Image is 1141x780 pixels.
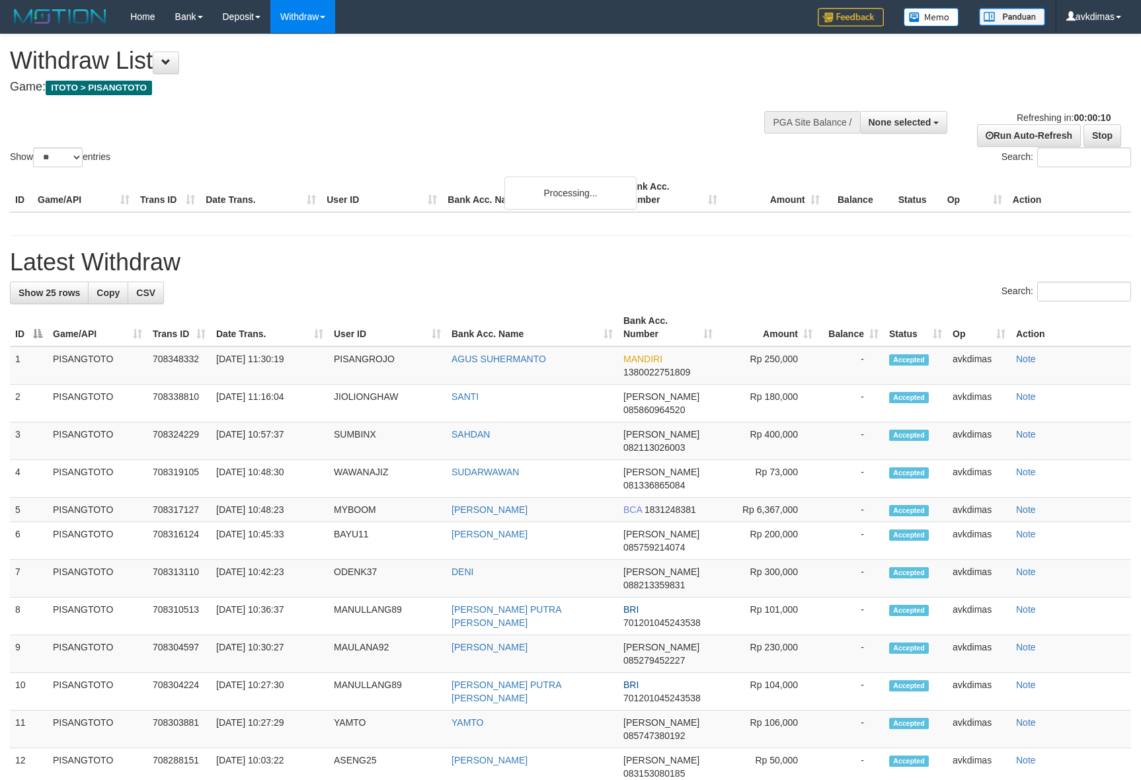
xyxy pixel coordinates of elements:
[947,711,1011,748] td: avkdimas
[147,309,211,346] th: Trans ID: activate to sort column ascending
[623,354,662,364] span: MANDIRI
[893,175,942,212] th: Status
[452,504,528,515] a: [PERSON_NAME]
[442,175,619,212] th: Bank Acc. Name
[1011,309,1131,346] th: Action
[889,354,929,366] span: Accepted
[947,422,1011,460] td: avkdimas
[1016,391,1036,402] a: Note
[645,504,696,515] span: Copy 1831248381 to clipboard
[10,635,48,673] td: 9
[818,309,884,346] th: Balance: activate to sort column ascending
[10,249,1131,276] h1: Latest Withdraw
[718,422,818,460] td: Rp 400,000
[88,282,128,304] a: Copy
[147,560,211,598] td: 708313110
[48,560,147,598] td: PISANGTOTO
[623,768,685,779] span: Copy 083153080185 to clipboard
[329,522,446,560] td: BAYU11
[136,288,155,298] span: CSV
[147,673,211,711] td: 708304224
[329,711,446,748] td: YAMTO
[618,309,718,346] th: Bank Acc. Number: activate to sort column ascending
[329,309,446,346] th: User ID: activate to sort column ascending
[889,430,929,441] span: Accepted
[1016,529,1036,539] a: Note
[718,711,818,748] td: Rp 106,000
[452,717,484,728] a: YAMTO
[623,604,639,615] span: BRI
[452,529,528,539] a: [PERSON_NAME]
[718,598,818,635] td: Rp 101,000
[623,429,699,440] span: [PERSON_NAME]
[10,673,48,711] td: 10
[48,385,147,422] td: PISANGTOTO
[48,422,147,460] td: PISANGTOTO
[504,176,637,210] div: Processing...
[48,460,147,498] td: PISANGTOTO
[211,385,329,422] td: [DATE] 11:16:04
[147,346,211,385] td: 708348332
[623,467,699,477] span: [PERSON_NAME]
[718,522,818,560] td: Rp 200,000
[623,391,699,402] span: [PERSON_NAME]
[48,309,147,346] th: Game/API: activate to sort column ascending
[452,467,519,477] a: SUDARWAWAN
[329,460,446,498] td: WAWANAJIZ
[623,655,685,666] span: Copy 085279452227 to clipboard
[211,422,329,460] td: [DATE] 10:57:37
[1016,604,1036,615] a: Note
[889,505,929,516] span: Accepted
[147,498,211,522] td: 708317127
[147,460,211,498] td: 708319105
[1037,147,1131,167] input: Search:
[10,175,32,212] th: ID
[1016,354,1036,364] a: Note
[889,680,929,691] span: Accepted
[329,498,446,522] td: MYBOOM
[211,460,329,498] td: [DATE] 10:48:30
[452,680,561,703] a: [PERSON_NAME] PUTRA [PERSON_NAME]
[1007,175,1131,212] th: Action
[623,405,685,415] span: Copy 085860964520 to clipboard
[1083,124,1121,147] a: Stop
[947,309,1011,346] th: Op: activate to sort column ascending
[942,175,1007,212] th: Op
[48,635,147,673] td: PISANGTOTO
[860,111,948,134] button: None selected
[446,309,618,346] th: Bank Acc. Name: activate to sort column ascending
[1074,112,1111,123] strong: 00:00:10
[947,560,1011,598] td: avkdimas
[818,635,884,673] td: -
[10,498,48,522] td: 5
[128,282,164,304] a: CSV
[10,422,48,460] td: 3
[623,693,701,703] span: Copy 701201045243538 to clipboard
[329,346,446,385] td: PISANGROJO
[211,560,329,598] td: [DATE] 10:42:23
[135,175,200,212] th: Trans ID
[329,598,446,635] td: MANULLANG89
[623,480,685,490] span: Copy 081336865084 to clipboard
[818,346,884,385] td: -
[10,81,748,94] h4: Game:
[10,598,48,635] td: 8
[1017,112,1111,123] span: Refreshing in:
[884,309,947,346] th: Status: activate to sort column ascending
[718,460,818,498] td: Rp 73,000
[718,309,818,346] th: Amount: activate to sort column ascending
[947,346,1011,385] td: avkdimas
[329,385,446,422] td: JIOLIONGHAW
[329,560,446,598] td: ODENK37
[32,175,135,212] th: Game/API
[147,635,211,673] td: 708304597
[19,288,80,298] span: Show 25 rows
[10,522,48,560] td: 6
[818,8,884,26] img: Feedback.jpg
[211,346,329,385] td: [DATE] 11:30:19
[48,598,147,635] td: PISANGTOTO
[1016,429,1036,440] a: Note
[623,680,639,690] span: BRI
[10,711,48,748] td: 11
[200,175,321,212] th: Date Trans.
